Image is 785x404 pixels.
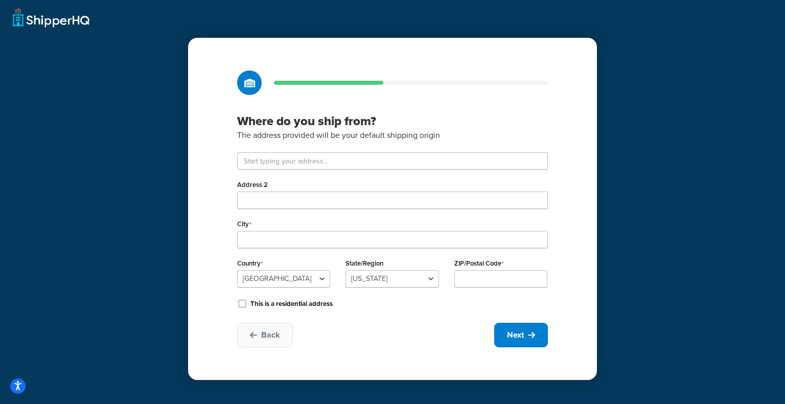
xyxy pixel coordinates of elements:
[507,329,524,341] span: Next
[237,181,268,188] label: Address 2
[237,259,263,268] label: Country
[261,329,280,341] span: Back
[345,259,383,267] label: State/Region
[237,129,548,142] p: The address provided will be your default shipping origin
[494,323,548,347] button: Next
[237,323,293,347] button: Back
[237,152,548,170] input: Start typing your address...
[454,259,504,268] label: ZIP/Postal Code
[237,113,548,129] h3: Where do you ship from?
[250,299,333,308] label: This is a residential address
[237,220,251,228] label: City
